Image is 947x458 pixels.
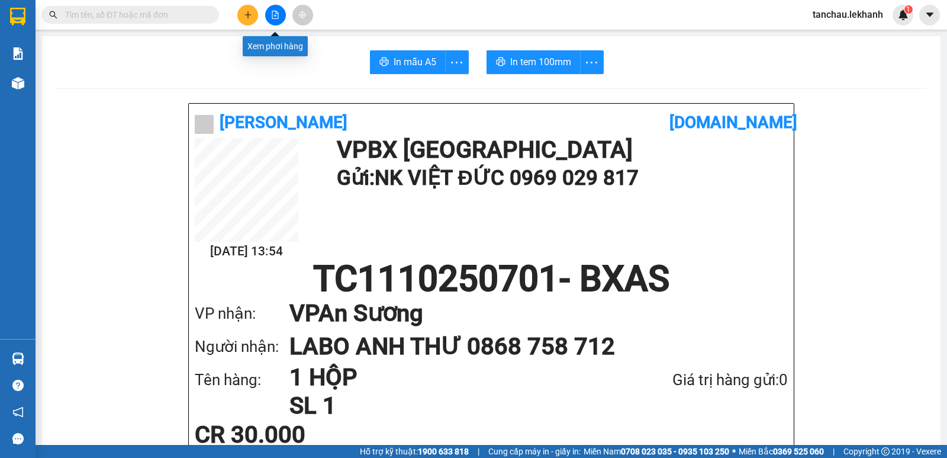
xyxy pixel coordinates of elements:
input: Tìm tên, số ĐT hoặc mã đơn [65,8,205,21]
button: printerIn mẫu A5 [370,50,446,74]
span: search [49,11,57,19]
button: more [580,50,604,74]
span: 1 [906,5,910,14]
img: icon-new-feature [898,9,909,20]
h1: VP An Sương [289,297,764,330]
sup: 1 [904,5,913,14]
span: plus [244,11,252,19]
h1: 1 HỘP [289,363,610,392]
strong: 0708 023 035 - 0935 103 250 [621,447,729,456]
b: [PERSON_NAME] [220,113,347,132]
span: | [833,445,835,458]
img: logo-vxr [10,8,25,25]
button: more [445,50,469,74]
span: Hỗ trợ kỹ thuật: [360,445,469,458]
span: tanchau.lekhanh [803,7,893,22]
button: aim [292,5,313,25]
button: caret-down [919,5,940,25]
span: copyright [881,447,890,456]
span: printer [379,57,389,68]
h1: Gửi: NK VIỆT ĐỨC 0969 029 817 [337,162,782,194]
img: solution-icon [12,47,24,60]
span: Miền Nam [584,445,729,458]
div: VP nhận: [195,302,289,326]
h1: LABO ANH THƯ 0868 758 712 [289,330,764,363]
span: ⚪️ [732,449,736,454]
span: file-add [271,11,279,19]
span: | [478,445,479,458]
span: question-circle [12,380,24,391]
h1: TC1110250701 - BXAS [195,261,788,297]
h1: SL 1 [289,392,610,420]
span: more [581,55,603,70]
span: Cung cấp máy in - giấy in: [488,445,581,458]
strong: 0369 525 060 [773,447,824,456]
span: caret-down [925,9,935,20]
div: Giá trị hàng gửi: 0 [610,368,788,392]
span: notification [12,406,24,418]
div: CR 30.000 [195,423,391,447]
button: printerIn tem 100mm [487,50,581,74]
div: Tên hàng: [195,368,289,392]
span: In mẫu A5 [394,55,436,69]
button: file-add [265,5,286,25]
span: printer [496,57,505,68]
button: plus [237,5,258,25]
img: warehouse-icon [12,77,24,89]
b: [DOMAIN_NAME] [669,113,797,132]
span: aim [298,11,307,19]
div: Người nhận: [195,335,289,359]
span: Miền Bắc [739,445,824,458]
img: warehouse-icon [12,353,24,365]
span: more [446,55,468,70]
span: In tem 100mm [510,55,571,69]
h2: [DATE] 13:54 [195,242,298,261]
strong: 1900 633 818 [418,447,469,456]
span: message [12,433,24,444]
h1: VP BX [GEOGRAPHIC_DATA] [337,138,782,162]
